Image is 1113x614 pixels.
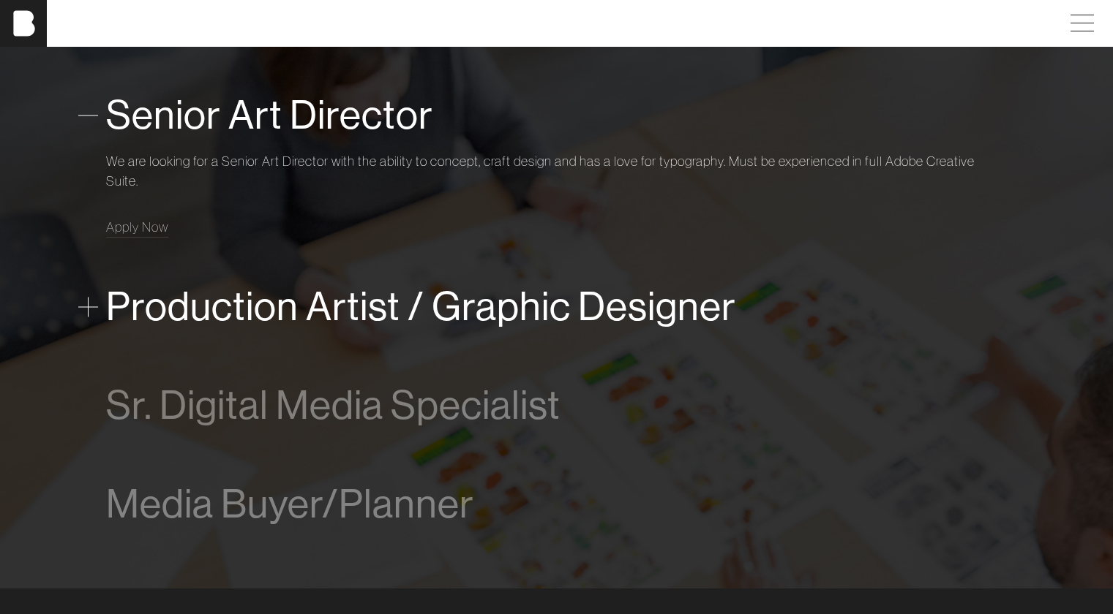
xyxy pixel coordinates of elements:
span: Apply Now [106,219,168,235]
span: Production Artist / Graphic Designer [106,284,736,329]
span: Senior Art Director [106,93,433,137]
span: Media Buyer/Planner [106,482,474,526]
p: We are looking for a Senior Art Director with the ability to concept, craft design and has a love... [106,151,1008,191]
span: Sr. Digital Media Specialist [106,383,561,428]
a: Apply Now [106,217,168,237]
